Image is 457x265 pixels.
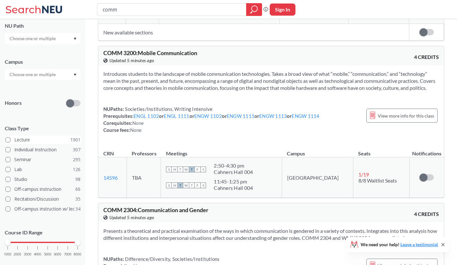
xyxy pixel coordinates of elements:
div: magnifying glass [246,3,262,16]
span: 1 / 19 [358,171,369,177]
span: 66 [75,186,80,193]
span: 8000 [74,253,81,256]
a: ENGW 1114 [292,113,319,119]
span: S [200,167,206,172]
span: 35 [75,196,80,203]
span: None [130,127,142,133]
th: Campus [282,144,353,157]
span: F [195,183,200,188]
span: W [183,167,189,172]
span: W [183,183,189,188]
svg: Dropdown arrow [73,74,77,76]
span: T [177,183,183,188]
a: ENGW 1102 [194,113,222,119]
th: Seats [353,144,409,157]
span: Difference/Diversity, Societies/Institutions [124,256,219,262]
span: 3000 [24,253,31,256]
span: S [166,167,172,172]
span: T [189,183,195,188]
span: S [166,183,172,188]
div: Dropdown arrow [5,69,80,80]
span: 4000 [34,253,41,256]
span: Societies/Institutions, Writing Intensive [124,106,213,112]
span: 6000 [54,253,61,256]
div: CRN [103,150,114,157]
svg: Dropdown arrow [73,38,77,40]
label: Lab [5,165,80,174]
input: Choose one or multiple [6,35,60,42]
span: 307 [73,146,80,153]
span: F [195,167,200,172]
label: Lecture [5,136,80,144]
span: COMM 2304 : Communication and Gender [103,206,208,213]
td: New available sections [98,24,409,41]
div: Cahners Hall 004 [214,185,253,191]
span: 1901 [70,136,80,143]
span: We need your help! [361,242,438,247]
div: 2:50 - 4:30 pm [214,162,253,169]
span: 8/8 Waitlist Seats [358,177,397,183]
span: 295 [73,156,80,163]
span: COMM 3200 : Mobile Communication [103,49,197,56]
span: T [189,167,195,172]
a: Leave a testimonial [400,242,438,247]
span: 1000 [4,253,11,256]
span: S [200,183,206,188]
th: Professors [127,144,161,157]
span: 5000 [44,253,52,256]
span: 2000 [14,253,21,256]
span: M [172,183,177,188]
div: NU Path [5,22,80,29]
label: Individual Instruction [5,146,80,154]
span: View more info for this class [378,112,434,120]
td: [GEOGRAPHIC_DATA] [282,157,353,198]
div: Dropdown arrow [5,33,80,44]
span: M [172,167,177,172]
th: Meetings [161,144,282,157]
td: TBA [127,157,161,198]
span: 7000 [64,253,72,256]
a: ENGW 1111 [227,113,254,119]
input: Class, professor, course number, "phrase" [102,4,242,15]
section: Introduces students to the landscape of mobile communication technologies. Takes a broad view of ... [103,70,439,91]
span: 34 [75,205,80,212]
span: T [177,167,183,172]
th: Notifications [409,144,444,157]
div: 11:45 - 1:25 pm [214,178,253,185]
div: Campus [5,58,80,65]
span: 4 CREDITS [414,54,439,61]
button: Sign In [270,4,295,16]
p: Course ID Range [5,229,80,236]
svg: magnifying glass [250,5,258,14]
span: Class Type [5,125,80,132]
div: NUPaths: Prerequisites: or or or or or Corequisites: Course fees: [103,105,320,133]
label: Off-campus instruction w/ lec [5,205,80,213]
span: None [132,120,144,126]
label: Seminar [5,155,80,164]
p: Honors [5,99,22,107]
label: Studio [5,175,80,183]
div: Cahners Hall 004 [214,169,253,175]
section: Presents a theoretical and practical examination of the ways in which communication is gendered i... [103,227,439,241]
span: 126 [73,166,80,173]
a: 14596 [103,175,118,181]
a: ENGW 1113 [259,113,287,119]
label: Off-campus instruction [5,185,80,193]
span: Updated 5 minutes ago [109,214,154,221]
a: ENGL 1111 [164,113,189,119]
span: Updated 5 minutes ago [109,57,154,64]
a: ENGL 1102 [134,113,159,119]
input: Choose one or multiple [6,71,60,78]
span: 4 CREDITS [414,211,439,218]
span: 98 [75,176,80,183]
label: Recitation/Discussion [5,195,80,203]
